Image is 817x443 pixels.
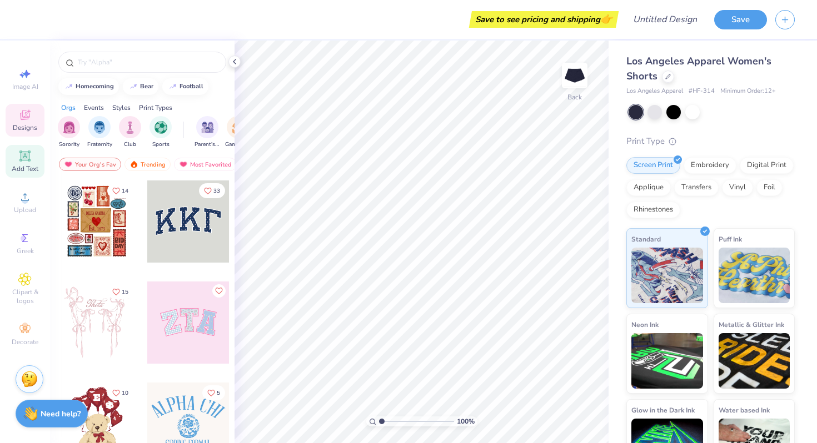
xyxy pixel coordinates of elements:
strong: Need help? [41,409,81,419]
span: Neon Ink [631,319,659,330]
img: trend_line.gif [129,83,138,90]
div: Digital Print [740,157,794,174]
span: Standard [631,233,661,245]
div: Styles [112,103,131,113]
div: Orgs [61,103,76,113]
img: Metallic & Glitter Ink [719,333,790,389]
div: Back [567,92,582,102]
img: trend_line.gif [64,83,73,90]
span: 100 % [457,416,475,426]
button: filter button [150,116,172,149]
span: Sports [152,140,170,149]
span: Upload [14,205,36,214]
button: bear [123,78,158,95]
span: 14 [122,188,128,194]
img: trending.gif [129,160,138,168]
span: # HF-314 [689,87,715,96]
span: Metallic & Glitter Ink [719,319,784,330]
div: filter for Club [119,116,141,149]
span: Add Text [12,164,38,173]
button: Like [202,385,225,400]
button: Save [714,10,767,29]
img: Fraternity Image [93,121,106,134]
span: Designs [13,123,37,132]
button: filter button [225,116,251,149]
div: filter for Sorority [58,116,80,149]
img: Club Image [124,121,136,134]
img: trend_line.gif [168,83,177,90]
div: Foil [756,179,783,196]
button: Like [107,183,133,198]
div: Screen Print [626,157,680,174]
img: Back [564,64,586,87]
span: Water based Ink [719,404,770,416]
span: Glow in the Dark Ink [631,404,695,416]
button: homecoming [58,78,119,95]
img: Parent's Weekend Image [201,121,214,134]
span: Sorority [59,140,79,149]
span: Greek [17,246,34,255]
button: filter button [119,116,141,149]
span: Decorate [12,338,38,346]
span: Clipart & logos [6,288,44,305]
span: Parent's Weekend [195,140,220,149]
img: most_fav.gif [179,160,188,168]
div: Events [84,103,104,113]
span: Puff Ink [719,233,742,245]
div: Transfers [674,179,719,196]
img: Sports Image [155,121,167,134]
div: Print Type [626,135,795,148]
div: Your Org's Fav [59,158,121,171]
span: Club [124,140,136,149]
button: Like [107,284,133,299]
div: filter for Parent's Weekend [195,116,220,149]
span: Game Day [225,140,251,149]
button: Like [199,183,225,198]
span: Minimum Order: 12 + [720,87,776,96]
img: Standard [631,248,703,303]
span: 5 [217,390,220,396]
div: filter for Fraternity [87,116,112,149]
span: Los Angeles Apparel [626,87,683,96]
span: Fraternity [87,140,112,149]
button: filter button [195,116,220,149]
div: homecoming [76,83,114,89]
div: Print Types [139,103,172,113]
div: filter for Game Day [225,116,251,149]
button: filter button [87,116,112,149]
div: filter for Sports [150,116,172,149]
div: Vinyl [722,179,753,196]
div: bear [140,83,153,89]
span: 10 [122,390,128,396]
div: football [180,83,203,89]
img: Puff Ink [719,248,790,303]
input: Untitled Design [624,8,706,31]
span: Image AI [12,82,38,91]
button: football [162,78,208,95]
div: Trending [124,158,171,171]
img: Game Day Image [232,121,245,134]
span: Los Angeles Apparel Women's Shorts [626,54,771,83]
input: Try "Alpha" [77,57,219,68]
div: Applique [626,179,671,196]
span: 33 [213,188,220,194]
div: Save to see pricing and shipping [472,11,616,28]
span: 👉 [600,12,612,26]
div: Most Favorited [174,158,237,171]
span: 15 [122,289,128,295]
button: Like [212,284,226,298]
img: most_fav.gif [64,160,73,168]
img: Neon Ink [631,333,703,389]
button: filter button [58,116,80,149]
div: Embroidery [684,157,736,174]
img: Sorority Image [63,121,76,134]
button: Like [107,385,133,400]
div: Rhinestones [626,202,680,218]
